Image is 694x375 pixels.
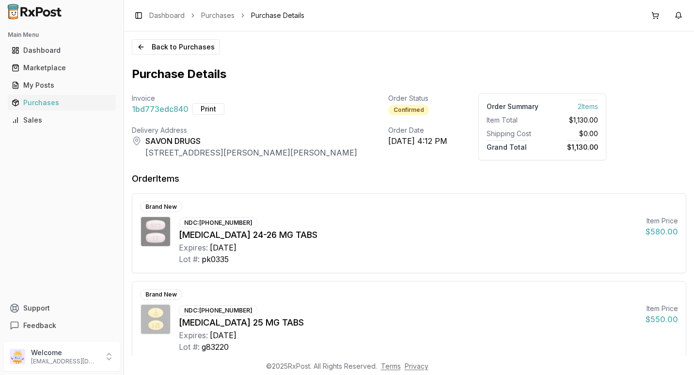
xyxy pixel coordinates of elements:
img: Entresto 24-26 MG TABS [141,217,170,246]
div: [MEDICAL_DATA] 24-26 MG TABS [179,228,638,242]
div: Expires: [179,329,208,341]
a: Dashboard [8,42,116,59]
div: g83220 [202,341,229,353]
nav: breadcrumb [149,11,304,20]
button: Feedback [4,317,120,334]
div: Item Price [646,304,678,313]
div: Item Price [646,216,678,226]
p: Welcome [31,348,98,358]
div: $1,130.00 [546,115,598,125]
button: Purchases [4,95,120,110]
div: Order Status [388,94,447,103]
button: My Posts [4,78,120,93]
button: Print [192,103,224,115]
div: Order Date [388,125,447,135]
div: SAVON DRUGS [145,135,357,147]
div: Marketplace [12,63,112,73]
span: 1bd773edc840 [132,103,189,115]
span: 2 Item s [578,100,598,110]
div: Item Total [487,115,538,125]
div: Expires: [179,242,208,253]
div: [DATE] [210,329,237,341]
div: [DATE] 4:12 PM [388,135,447,147]
h2: Main Menu [8,31,116,39]
div: Dashboard [12,46,112,55]
div: Confirmed [388,105,429,115]
img: User avatar [10,349,25,364]
span: $1,130.00 [567,141,598,151]
div: $550.00 [646,313,678,325]
div: Lot #: [179,253,200,265]
div: $0.00 [546,129,598,139]
button: Sales [4,112,120,128]
div: Shipping Cost [487,129,538,139]
button: Back to Purchases [132,39,220,55]
div: [STREET_ADDRESS][PERSON_NAME][PERSON_NAME] [145,147,357,158]
div: NDC: [PHONE_NUMBER] [179,218,258,228]
div: pk0335 [202,253,229,265]
div: Brand New [140,202,182,212]
a: Marketplace [8,59,116,77]
div: Lot #: [179,341,200,353]
a: Purchases [8,94,116,111]
div: Order Items [132,172,179,186]
div: NDC: [PHONE_NUMBER] [179,305,258,316]
div: $580.00 [646,226,678,237]
div: Sales [12,115,112,125]
img: RxPost Logo [4,4,66,19]
a: Purchases [201,11,235,20]
a: Dashboard [149,11,185,20]
div: Order Summary [487,102,538,111]
button: Dashboard [4,43,120,58]
div: My Posts [12,80,112,90]
span: Feedback [23,321,56,330]
div: Brand New [140,289,182,300]
a: My Posts [8,77,116,94]
div: Delivery Address [132,125,357,135]
button: Support [4,299,120,317]
p: [EMAIL_ADDRESS][DOMAIN_NAME] [31,358,98,365]
div: [DATE] [210,242,237,253]
span: Purchase Details [251,11,304,20]
a: Sales [8,111,116,129]
a: Terms [381,362,401,370]
button: Marketplace [4,60,120,76]
a: Privacy [405,362,428,370]
span: Grand Total [487,141,527,151]
div: Purchases [12,98,112,108]
div: Invoice [132,94,357,103]
img: Jardiance 25 MG TABS [141,305,170,334]
h1: Purchase Details [132,66,686,82]
div: [MEDICAL_DATA] 25 MG TABS [179,316,638,329]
